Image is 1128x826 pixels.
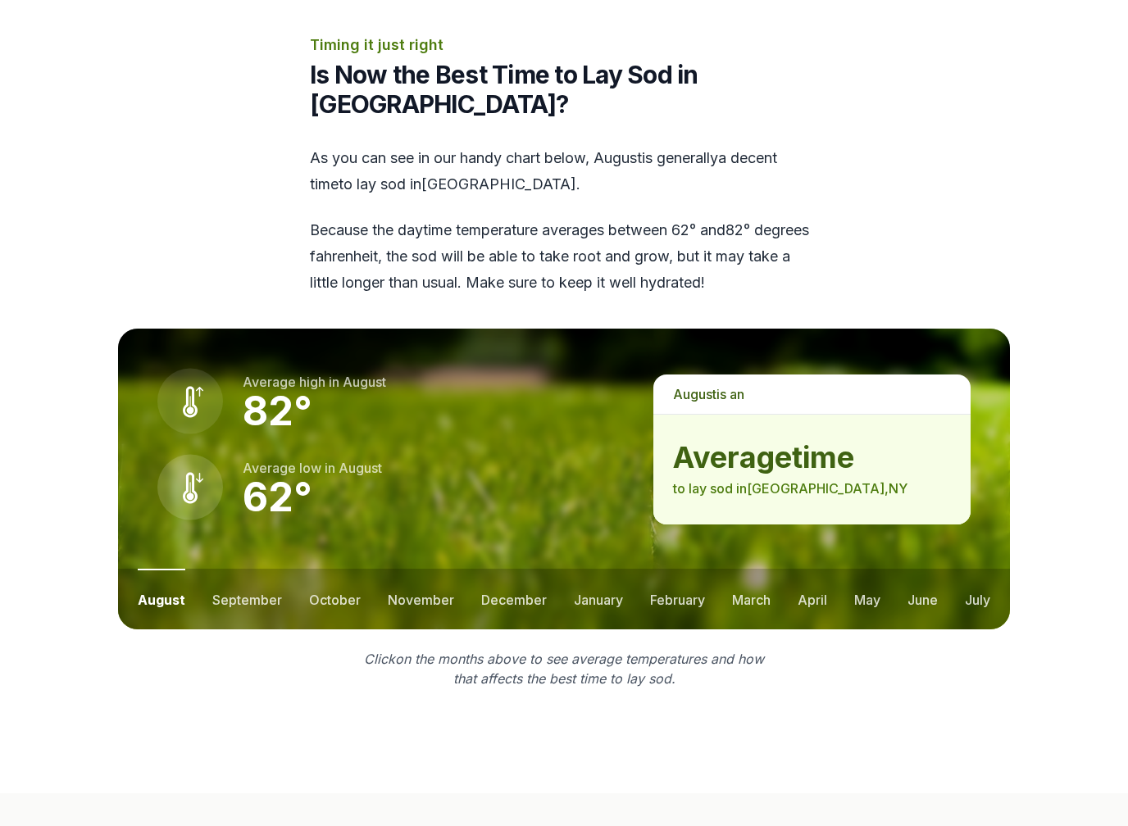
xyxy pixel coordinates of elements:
[310,145,818,296] div: As you can see in our handy chart below, is generally a decent time to lay sod in [GEOGRAPHIC_DAT...
[574,569,623,629] button: january
[481,569,547,629] button: december
[243,387,312,435] strong: 82 °
[673,479,951,498] p: to lay sod in [GEOGRAPHIC_DATA] , NY
[650,569,705,629] button: february
[243,372,386,392] p: Average high in
[798,569,827,629] button: april
[732,569,771,629] button: march
[310,217,818,296] p: Because the daytime temperature averages between 62 ° and 82 ° degrees fahrenheit, the sod will b...
[339,460,382,476] span: august
[212,569,282,629] button: september
[343,374,386,390] span: august
[243,473,312,521] strong: 62 °
[310,34,818,57] p: Timing it just right
[673,441,951,474] strong: average time
[854,569,880,629] button: may
[388,569,454,629] button: november
[965,569,990,629] button: july
[907,569,938,629] button: june
[594,149,642,166] span: august
[243,458,382,478] p: Average low in
[673,386,716,402] span: august
[354,649,774,688] p: Click on the months above to see average temperatures and how that affects the best time to lay sod.
[653,374,971,414] p: is a n
[310,60,818,119] h2: Is Now the Best Time to Lay Sod in [GEOGRAPHIC_DATA]?
[138,569,185,629] button: august
[309,569,361,629] button: october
